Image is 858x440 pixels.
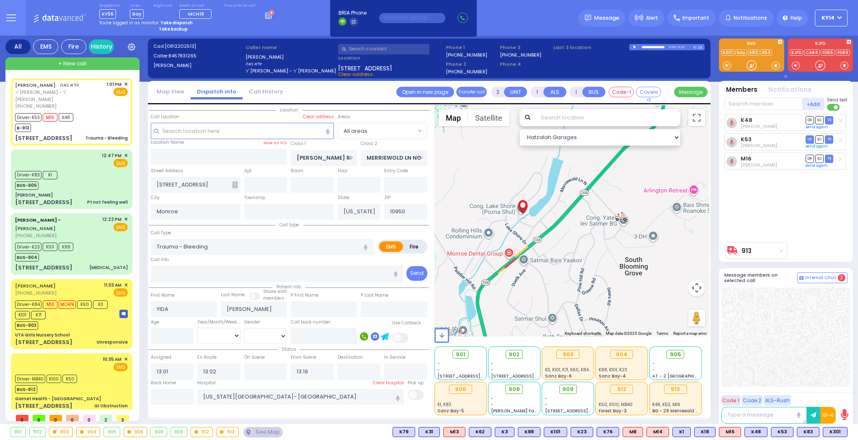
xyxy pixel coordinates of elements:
div: UTA Girls Nursery School [15,332,70,338]
span: [PHONE_NUMBER] [15,232,57,239]
div: GI Obstruction [94,403,128,409]
label: Caller: [153,52,243,60]
span: members [263,295,284,301]
div: 901 [11,427,26,437]
a: K53 [760,49,772,56]
label: Hospital [197,380,216,386]
button: Show satellite imagery [468,109,509,126]
button: Show street map [439,109,468,126]
label: Room [291,168,303,174]
label: Lines [130,3,144,8]
span: ✕ [124,282,128,289]
span: All areas [338,123,427,139]
span: DR [806,116,814,124]
h5: Message members on selected call [724,272,797,283]
span: K101 [15,311,30,319]
span: 10:35 AM [103,356,121,362]
button: Code 2 [742,395,762,406]
span: K88, K101, K23 [599,367,627,373]
span: K50, K100, MB40 [599,401,633,408]
label: Pick up [408,380,424,386]
label: Assigned [151,354,171,361]
span: BG - 29 Merriewold S. [652,408,699,414]
input: (000)000-00000 [379,13,445,23]
div: / [676,42,677,52]
span: Sanz Bay-5 [437,408,464,414]
div: 905 [104,427,120,437]
div: 906 [124,427,147,437]
button: ALS-Rush [764,395,791,406]
a: K83 [748,49,760,56]
div: BLS [544,427,567,437]
div: BLS [571,427,593,437]
span: SO [815,135,824,143]
label: Apt [244,168,252,174]
label: Clear hospital [373,380,404,386]
input: Search hospital [197,389,404,405]
span: Sanz Bay-6 [545,373,572,379]
span: 3 [116,415,129,421]
div: BLS [393,427,415,437]
span: 2 [838,274,845,282]
button: Drag Pegman onto the map to open Street View [688,310,705,326]
div: 913 [664,385,687,394]
span: DR [806,135,814,143]
span: K88 [59,243,73,251]
div: K79 [393,427,415,437]
label: ZIP [384,194,390,201]
div: BLS [518,427,540,437]
div: 909 [171,427,187,437]
span: [PERSON_NAME] Farm [491,408,540,414]
div: Fire [61,39,86,54]
label: [PERSON_NAME] [153,62,243,69]
span: ✕ [124,81,128,88]
span: - [652,360,655,367]
span: MCH19 [59,300,76,309]
span: M13 [43,300,57,309]
span: Phone 2 [446,61,497,68]
span: BUS-906 [15,181,39,190]
button: Internal Chat 2 [797,272,848,283]
div: ALS [443,427,465,437]
span: All areas [338,123,416,138]
div: 903 [556,350,579,359]
span: BUS-912 [15,385,37,393]
label: [PERSON_NAME] [246,54,335,61]
div: EMS [33,39,58,54]
label: Cad: [153,43,243,50]
span: K1, K83 [437,401,451,408]
label: Areas [338,114,350,120]
label: Entry Code [384,168,408,174]
span: K101 [43,243,57,251]
small: Share with [263,288,287,295]
span: EMS [114,363,128,371]
a: CAR4 [804,49,820,56]
a: Call History [243,88,289,96]
label: In Service [384,354,406,361]
span: Hershel Lowy [741,142,777,149]
a: Dispatch info [191,88,243,96]
div: 912 [191,427,213,437]
label: Fire units on call [224,3,256,8]
span: 902 [509,350,519,359]
button: KY14 [815,10,848,26]
span: - [491,395,494,401]
span: BUS-904 [15,253,39,261]
div: BLS [823,427,848,437]
span: K48 [59,113,73,122]
span: Shia Lieberman [741,123,777,129]
span: Message [594,14,619,22]
button: ALS [543,87,566,97]
a: bay [735,49,747,56]
span: BUS-903 [15,321,38,330]
span: Call type [275,222,303,228]
span: [PHONE_NUMBER] [15,103,57,109]
span: 12:22 PM [102,216,121,223]
div: BLS [771,427,793,437]
button: Map camera controls [688,280,705,296]
label: Call back number [291,319,331,326]
span: 0 [16,415,28,421]
span: 908 [509,385,520,393]
div: Unresponsive [97,339,128,345]
label: KJFD [788,41,853,47]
